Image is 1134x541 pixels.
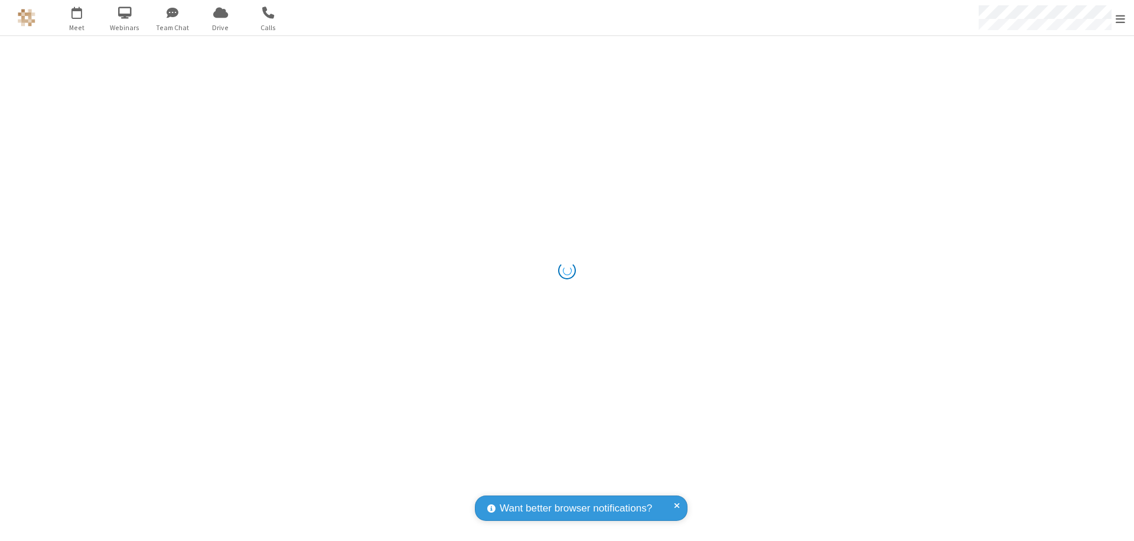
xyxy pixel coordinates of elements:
[198,22,243,33] span: Drive
[103,22,147,33] span: Webinars
[500,501,652,516] span: Want better browser notifications?
[18,9,35,27] img: QA Selenium DO NOT DELETE OR CHANGE
[55,22,99,33] span: Meet
[151,22,195,33] span: Team Chat
[246,22,291,33] span: Calls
